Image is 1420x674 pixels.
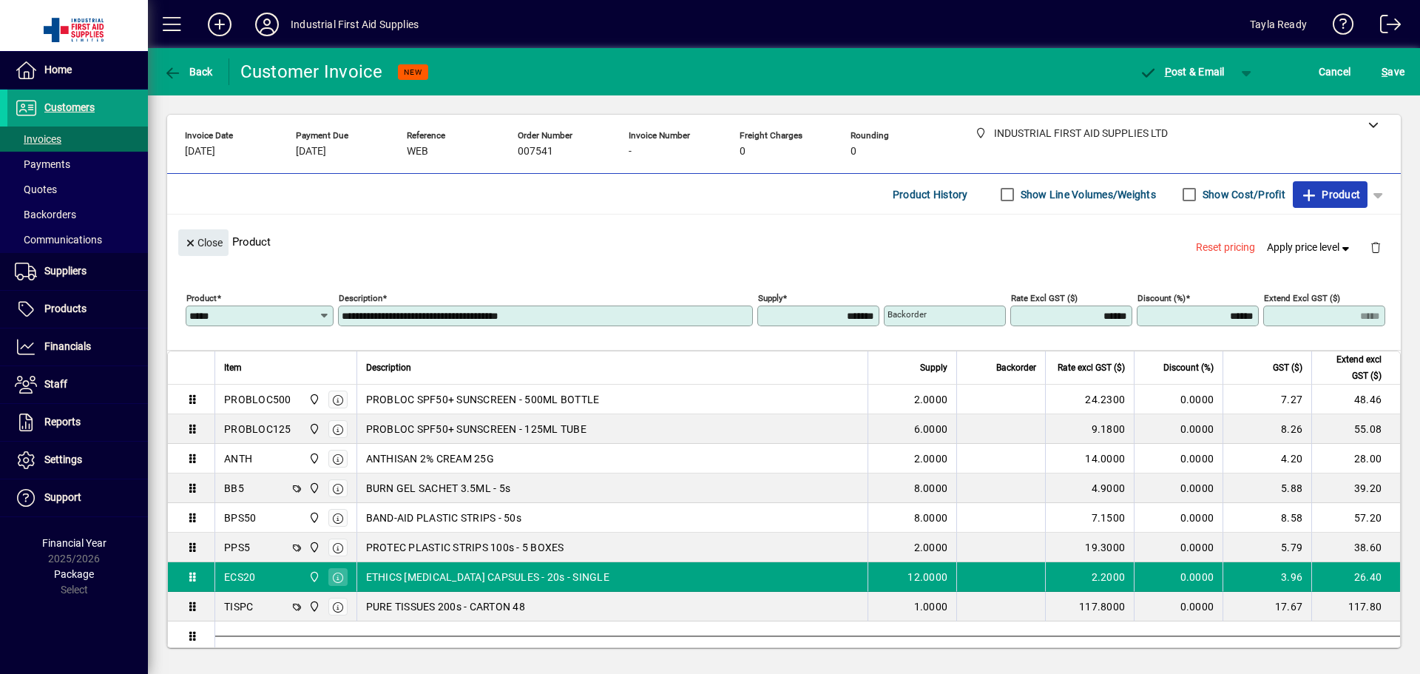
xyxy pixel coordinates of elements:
td: 55.08 [1311,414,1400,444]
td: 3.96 [1223,562,1311,592]
span: Item [224,360,242,376]
span: ave [1382,60,1404,84]
span: GST ($) [1273,360,1302,376]
td: 0.0000 [1134,562,1223,592]
span: Product [1300,183,1360,206]
td: 4.20 [1223,444,1311,474]
span: INDUSTRIAL FIRST AID SUPPLIES LTD [305,569,322,585]
mat-label: Discount (%) [1137,293,1186,303]
a: Logout [1369,3,1402,51]
span: 2.0000 [914,451,948,466]
div: 2.2000 [1055,570,1125,584]
span: INDUSTRIAL FIRST AID SUPPLIES LTD [305,599,322,615]
button: Apply price level [1261,235,1359,261]
span: Back [163,66,213,78]
span: Rate excl GST ($) [1058,360,1125,376]
span: Products [44,303,87,314]
span: Discount (%) [1163,360,1214,376]
span: Home [44,64,72,75]
button: Profile [243,11,291,38]
span: INDUSTRIAL FIRST AID SUPPLIES LTD [305,510,322,526]
td: 39.20 [1311,474,1400,503]
td: 38.60 [1311,533,1400,562]
label: Show Line Volumes/Weights [1018,187,1156,202]
div: 24.2300 [1055,392,1125,407]
app-page-header-button: Delete [1358,240,1393,254]
div: Product [167,215,1401,269]
div: BB5 [224,481,244,496]
span: Supply [920,360,947,376]
a: Communications [7,227,148,252]
app-page-header-button: Back [148,58,229,85]
div: ECS20 [224,570,255,584]
span: Backorders [15,209,76,220]
button: Back [160,58,217,85]
td: 48.46 [1311,385,1400,414]
span: Financial Year [42,537,106,549]
a: Invoices [7,127,148,152]
span: Financials [44,340,91,352]
td: 8.26 [1223,414,1311,444]
span: - [629,146,632,158]
button: Product History [887,181,974,208]
span: PROBLOC SPF50+ SUNSCREEN - 125ML TUBE [366,422,586,437]
div: TISPC [224,599,253,614]
span: ETHICS [MEDICAL_DATA] CAPSULES - 20s - SINGLE [366,570,609,584]
span: 6.0000 [914,422,948,437]
span: ANTHISAN 2% CREAM 25G [366,451,494,466]
span: 1.0000 [914,599,948,614]
span: Description [366,360,411,376]
td: 7.27 [1223,385,1311,414]
span: Suppliers [44,265,87,277]
span: 8.0000 [914,481,948,496]
span: Invoices [15,133,61,145]
a: Products [7,291,148,328]
button: Reset pricing [1190,235,1261,261]
span: Support [44,491,81,503]
div: PPS5 [224,540,250,555]
mat-label: Extend excl GST ($) [1264,293,1340,303]
a: Support [7,479,148,516]
button: Close [178,229,229,256]
span: 2.0000 [914,392,948,407]
button: Product [1293,181,1367,208]
span: 007541 [518,146,553,158]
td: 28.00 [1311,444,1400,474]
div: 9.1800 [1055,422,1125,437]
span: [DATE] [296,146,326,158]
div: 19.3000 [1055,540,1125,555]
span: 0 [740,146,745,158]
a: Payments [7,152,148,177]
button: Delete [1358,229,1393,265]
mat-label: Backorder [887,309,927,320]
div: 7.1500 [1055,510,1125,525]
mat-label: Description [339,293,382,303]
span: Package [54,568,94,580]
span: Quotes [15,183,57,195]
span: PROTEC PLASTIC STRIPS 100s - 5 BOXES [366,540,564,555]
a: Quotes [7,177,148,202]
div: 14.0000 [1055,451,1125,466]
span: Apply price level [1267,240,1353,255]
span: Product History [893,183,968,206]
div: 117.8000 [1055,599,1125,614]
a: Settings [7,442,148,479]
div: Customer Invoice [240,60,383,84]
span: Close [184,231,223,255]
td: 8.58 [1223,503,1311,533]
span: Cancel [1319,60,1351,84]
span: BURN GEL SACHET 3.5ML - 5s [366,481,511,496]
td: 26.40 [1311,562,1400,592]
button: Add [196,11,243,38]
td: 0.0000 [1134,385,1223,414]
div: Industrial First Aid Supplies [291,13,419,36]
td: 0.0000 [1134,444,1223,474]
a: Suppliers [7,253,148,290]
mat-label: Product [186,293,217,303]
mat-label: Supply [758,293,782,303]
span: INDUSTRIAL FIRST AID SUPPLIES LTD [305,539,322,556]
div: ANTH [224,451,252,466]
div: Tayla Ready [1250,13,1307,36]
span: INDUSTRIAL FIRST AID SUPPLIES LTD [305,451,322,467]
span: Settings [44,454,82,465]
